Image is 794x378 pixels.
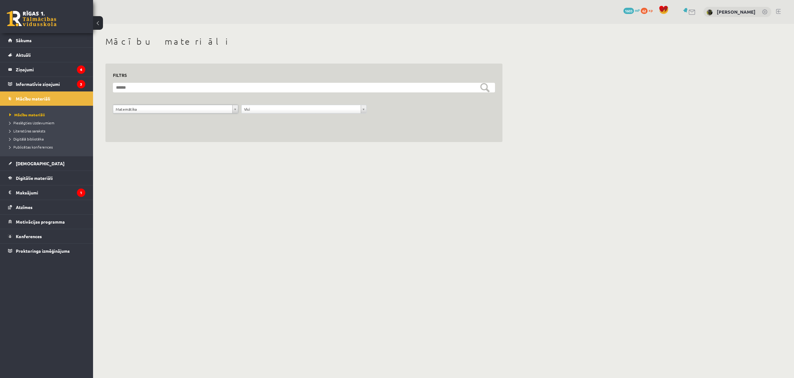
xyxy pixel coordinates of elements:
[16,219,65,225] span: Motivācijas programma
[116,105,230,113] span: Matemātika
[623,8,634,14] span: 1603
[9,144,87,150] a: Publicētas konferences
[113,71,488,79] h3: Filtrs
[113,105,238,113] a: Matemātika
[623,8,640,13] a: 1603 mP
[9,112,45,117] span: Mācību materiāli
[8,33,85,47] a: Sākums
[9,120,87,126] a: Pieslēgties Uzdevumiem
[8,215,85,229] a: Motivācijas programma
[8,156,85,171] a: [DEMOGRAPHIC_DATA]
[9,128,87,134] a: Literatūras saraksts
[635,8,640,13] span: mP
[8,91,85,106] a: Mācību materiāli
[16,248,70,254] span: Proktoringa izmēģinājums
[9,136,44,141] span: Digitālā bibliotēka
[641,8,648,14] span: 62
[16,96,50,101] span: Mācību materiāli
[105,36,502,47] h1: Mācību materiāli
[16,204,33,210] span: Atzīmes
[707,9,713,16] img: Anastasija Dunajeva
[77,189,85,197] i: 1
[8,171,85,185] a: Digitālie materiāli
[16,38,32,43] span: Sākums
[77,80,85,88] i: 3
[16,161,65,166] span: [DEMOGRAPHIC_DATA]
[9,120,54,125] span: Pieslēgties Uzdevumiem
[8,48,85,62] a: Aktuāli
[649,8,653,13] span: xp
[16,52,31,58] span: Aktuāli
[8,244,85,258] a: Proktoringa izmēģinājums
[8,77,85,91] a: Informatīvie ziņojumi3
[9,112,87,118] a: Mācību materiāli
[641,8,656,13] a: 62 xp
[8,185,85,200] a: Maksājumi1
[244,105,358,113] span: Visi
[16,185,85,200] legend: Maksājumi
[16,62,85,77] legend: Ziņojumi
[717,9,756,15] a: [PERSON_NAME]
[9,136,87,142] a: Digitālā bibliotēka
[9,128,45,133] span: Literatūras saraksts
[8,229,85,243] a: Konferences
[16,77,85,91] legend: Informatīvie ziņojumi
[7,11,56,26] a: Rīgas 1. Tālmācības vidusskola
[16,175,53,181] span: Digitālie materiāli
[8,200,85,214] a: Atzīmes
[77,65,85,74] i: 4
[9,145,53,149] span: Publicētas konferences
[242,105,366,113] a: Visi
[16,233,42,239] span: Konferences
[8,62,85,77] a: Ziņojumi4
